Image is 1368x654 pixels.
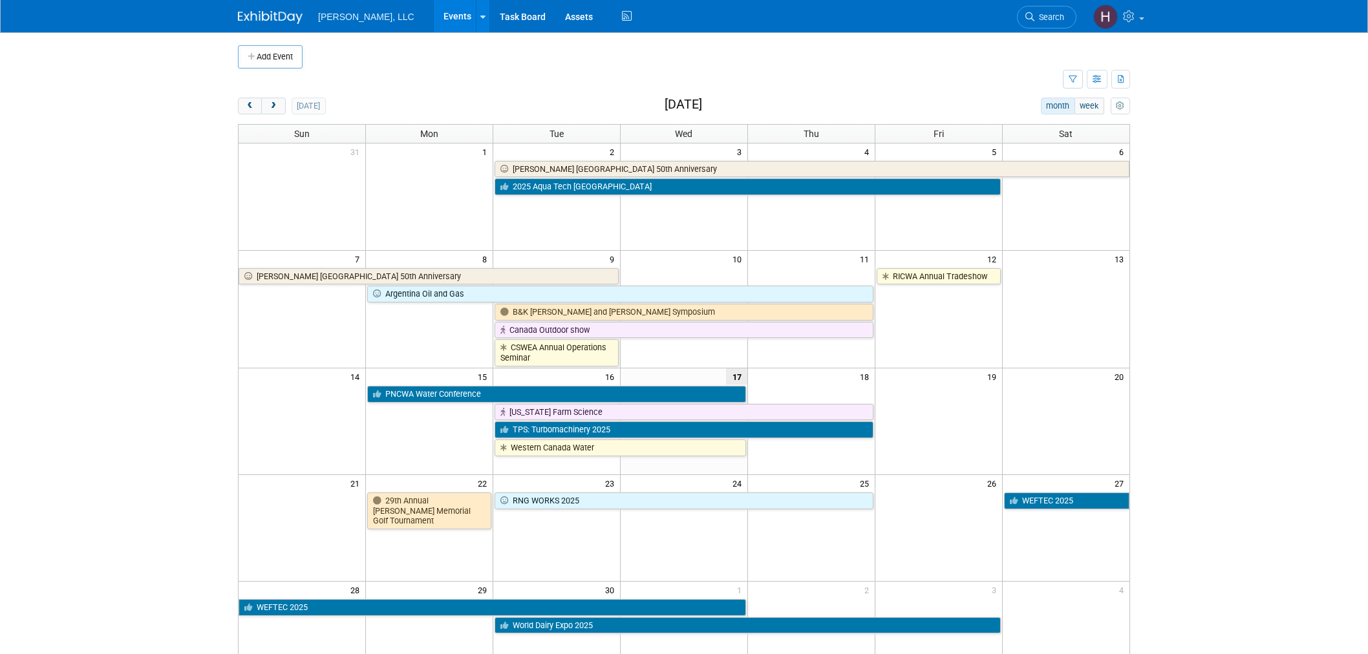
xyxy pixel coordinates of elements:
[1113,475,1129,491] span: 27
[1113,368,1129,385] span: 20
[261,98,285,114] button: next
[550,129,564,139] span: Tue
[1116,102,1124,111] i: Personalize Calendar
[608,251,620,267] span: 9
[604,582,620,598] span: 30
[1041,98,1075,114] button: month
[495,322,873,339] a: Canada Outdoor show
[238,98,262,114] button: prev
[726,368,747,385] span: 17
[675,129,692,139] span: Wed
[1113,251,1129,267] span: 13
[859,368,875,385] span: 18
[859,251,875,267] span: 11
[349,143,365,160] span: 31
[367,386,746,403] a: PNCWA Water Conference
[349,368,365,385] span: 14
[239,268,619,285] a: [PERSON_NAME] [GEOGRAPHIC_DATA] 50th Anniversary
[367,492,491,529] a: 29th Annual [PERSON_NAME] Memorial Golf Tournament
[731,251,747,267] span: 10
[990,582,1002,598] span: 3
[239,599,746,616] a: WEFTEC 2025
[1059,129,1073,139] span: Sat
[495,178,1000,195] a: 2025 Aqua Tech [GEOGRAPHIC_DATA]
[990,143,1002,160] span: 5
[495,404,873,421] a: [US_STATE] Farm Science
[354,251,365,267] span: 7
[665,98,702,112] h2: [DATE]
[367,286,873,302] a: Argentina Oil and Gas
[420,129,438,139] span: Mon
[1118,143,1129,160] span: 6
[986,251,1002,267] span: 12
[604,368,620,385] span: 16
[238,11,303,24] img: ExhibitDay
[481,143,493,160] span: 1
[1034,12,1064,22] span: Search
[292,98,326,114] button: [DATE]
[495,304,873,321] a: B&K [PERSON_NAME] and [PERSON_NAME] Symposium
[986,368,1002,385] span: 19
[495,617,1000,634] a: World Dairy Expo 2025
[1074,98,1104,114] button: week
[736,582,747,598] span: 1
[481,251,493,267] span: 8
[238,45,303,69] button: Add Event
[934,129,944,139] span: Fri
[495,421,873,438] a: TPS: Turbomachinery 2025
[495,439,746,456] a: Western Canada Water
[476,368,493,385] span: 15
[1004,492,1129,509] a: WEFTEC 2025
[495,339,619,366] a: CSWEA Annual Operations Seminar
[476,475,493,491] span: 22
[859,475,875,491] span: 25
[349,582,365,598] span: 28
[1093,5,1118,29] img: Hannah Mulholland
[1017,6,1076,28] a: Search
[294,129,310,139] span: Sun
[604,475,620,491] span: 23
[877,268,1001,285] a: RICWA Annual Tradeshow
[731,475,747,491] span: 24
[863,582,875,598] span: 2
[349,475,365,491] span: 21
[736,143,747,160] span: 3
[986,475,1002,491] span: 26
[318,12,414,22] span: [PERSON_NAME], LLC
[863,143,875,160] span: 4
[495,161,1129,178] a: [PERSON_NAME] [GEOGRAPHIC_DATA] 50th Anniversary
[1111,98,1130,114] button: myCustomButton
[476,582,493,598] span: 29
[495,492,873,509] a: RNG WORKS 2025
[804,129,819,139] span: Thu
[1118,582,1129,598] span: 4
[608,143,620,160] span: 2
